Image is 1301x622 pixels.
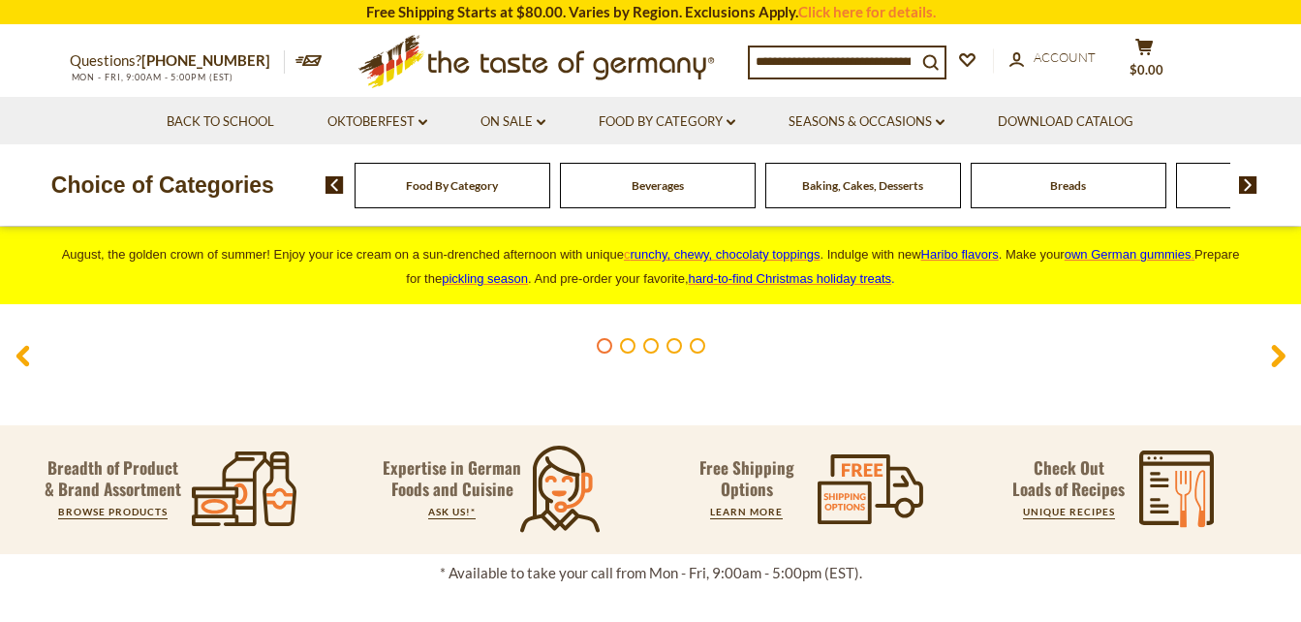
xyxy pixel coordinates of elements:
[710,506,783,517] a: LEARN MORE
[428,506,476,517] a: ASK US!*
[624,247,821,262] a: crunchy, chewy, chocolaty toppings
[62,247,1240,286] span: August, the golden crown of summer! Enjoy your ice cream on a sun-drenched afternoon with unique ...
[383,457,522,500] p: Expertise in German Foods and Cuisine
[327,111,427,133] a: Oktoberfest
[1239,176,1257,194] img: next arrow
[1116,38,1174,86] button: $0.00
[921,247,999,262] a: Haribo flavors
[480,111,545,133] a: On Sale
[1009,47,1096,69] a: Account
[1034,49,1096,65] span: Account
[798,3,936,20] a: Click here for details.
[1012,457,1125,500] p: Check Out Loads of Recipes
[70,48,285,74] p: Questions?
[689,271,892,286] a: hard-to-find Christmas holiday treats
[630,247,820,262] span: runchy, chewy, chocolaty toppings
[683,457,811,500] p: Free Shipping Options
[1065,247,1192,262] span: own German gummies
[632,178,684,193] a: Beverages
[141,51,270,69] a: [PHONE_NUMBER]
[58,506,168,517] a: BROWSE PRODUCTS
[45,457,181,500] p: Breadth of Product & Brand Assortment
[70,72,234,82] span: MON - FRI, 9:00AM - 5:00PM (EST)
[1130,62,1163,78] span: $0.00
[406,178,498,193] a: Food By Category
[1065,247,1194,262] a: own German gummies.
[998,111,1133,133] a: Download Catalog
[442,271,528,286] a: pickling season
[789,111,945,133] a: Seasons & Occasions
[167,111,274,133] a: Back to School
[599,111,735,133] a: Food By Category
[325,176,344,194] img: previous arrow
[1023,506,1115,517] a: UNIQUE RECIPES
[1050,178,1086,193] a: Breads
[689,271,895,286] span: .
[802,178,923,193] a: Baking, Cakes, Desserts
